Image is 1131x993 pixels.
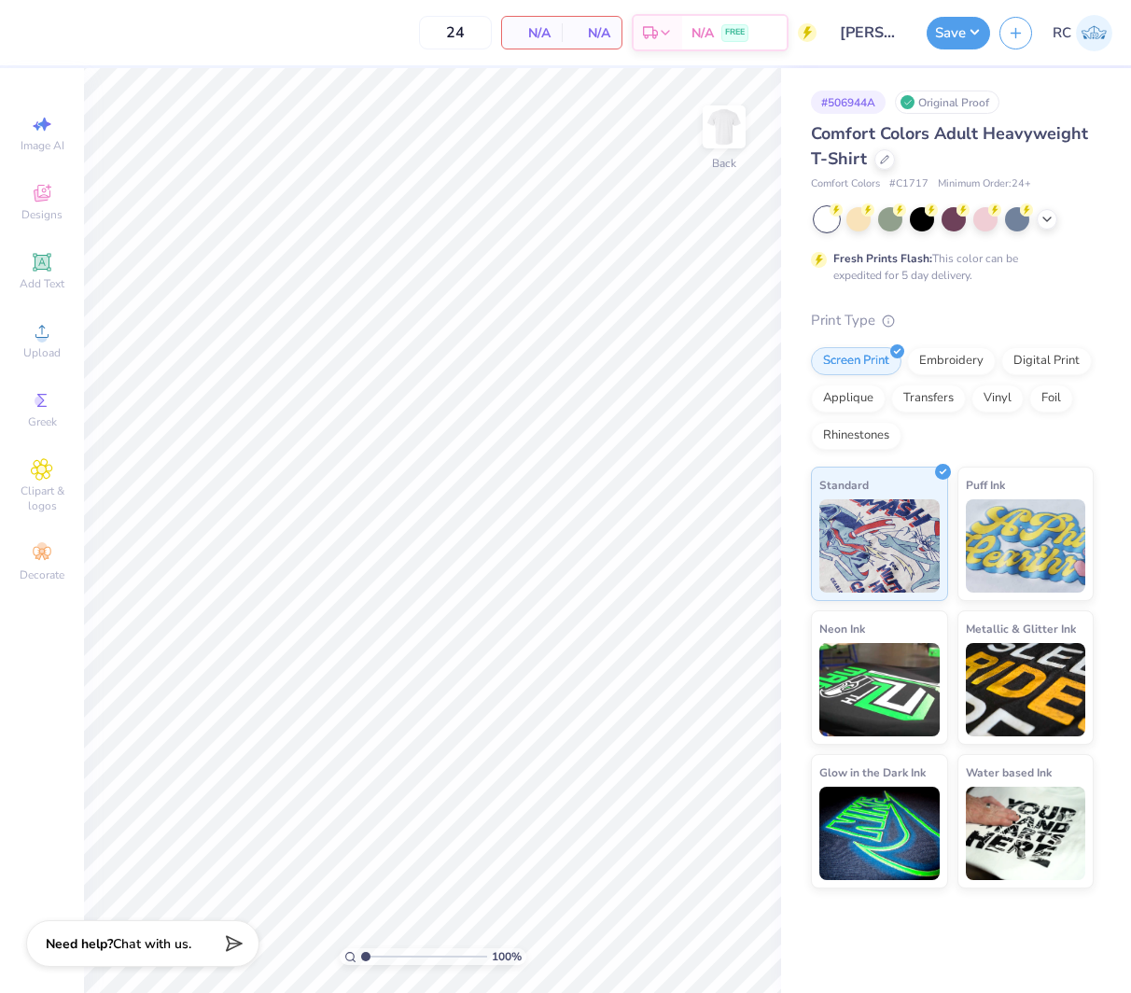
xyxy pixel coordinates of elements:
[691,23,714,43] span: N/A
[23,345,61,360] span: Upload
[419,16,492,49] input: – –
[966,499,1086,593] img: Puff Ink
[895,91,999,114] div: Original Proof
[811,310,1094,331] div: Print Type
[966,787,1086,880] img: Water based Ink
[1029,385,1073,413] div: Foil
[725,26,745,39] span: FREE
[819,499,940,593] img: Standard
[819,619,865,638] span: Neon Ink
[811,176,880,192] span: Comfort Colors
[938,176,1031,192] span: Minimum Order: 24 +
[811,122,1088,170] span: Comfort Colors Adult Heavyweight T-Shirt
[819,762,926,782] span: Glow in the Dark Ink
[20,567,64,582] span: Decorate
[113,935,191,953] span: Chat with us.
[819,475,869,495] span: Standard
[966,643,1086,736] img: Metallic & Glitter Ink
[811,422,901,450] div: Rhinestones
[819,643,940,736] img: Neon Ink
[966,762,1052,782] span: Water based Ink
[28,414,57,429] span: Greek
[712,155,736,172] div: Back
[833,250,1063,284] div: This color can be expedited for 5 day delivery.
[21,207,63,222] span: Designs
[966,619,1076,638] span: Metallic & Glitter Ink
[46,935,113,953] strong: Need help?
[971,385,1024,413] div: Vinyl
[20,276,64,291] span: Add Text
[492,948,522,965] span: 100 %
[21,138,64,153] span: Image AI
[819,787,940,880] img: Glow in the Dark Ink
[966,475,1005,495] span: Puff Ink
[513,23,551,43] span: N/A
[1076,15,1112,51] img: Rio Cabojoc
[833,251,932,266] strong: Fresh Prints Flash:
[891,385,966,413] div: Transfers
[705,108,743,146] img: Back
[811,347,901,375] div: Screen Print
[1001,347,1092,375] div: Digital Print
[907,347,996,375] div: Embroidery
[9,483,75,513] span: Clipart & logos
[811,385,886,413] div: Applique
[927,17,990,49] button: Save
[826,14,917,51] input: Untitled Design
[573,23,610,43] span: N/A
[889,176,929,192] span: # C1717
[1053,22,1071,44] span: RC
[811,91,886,114] div: # 506944A
[1053,15,1112,51] a: RC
